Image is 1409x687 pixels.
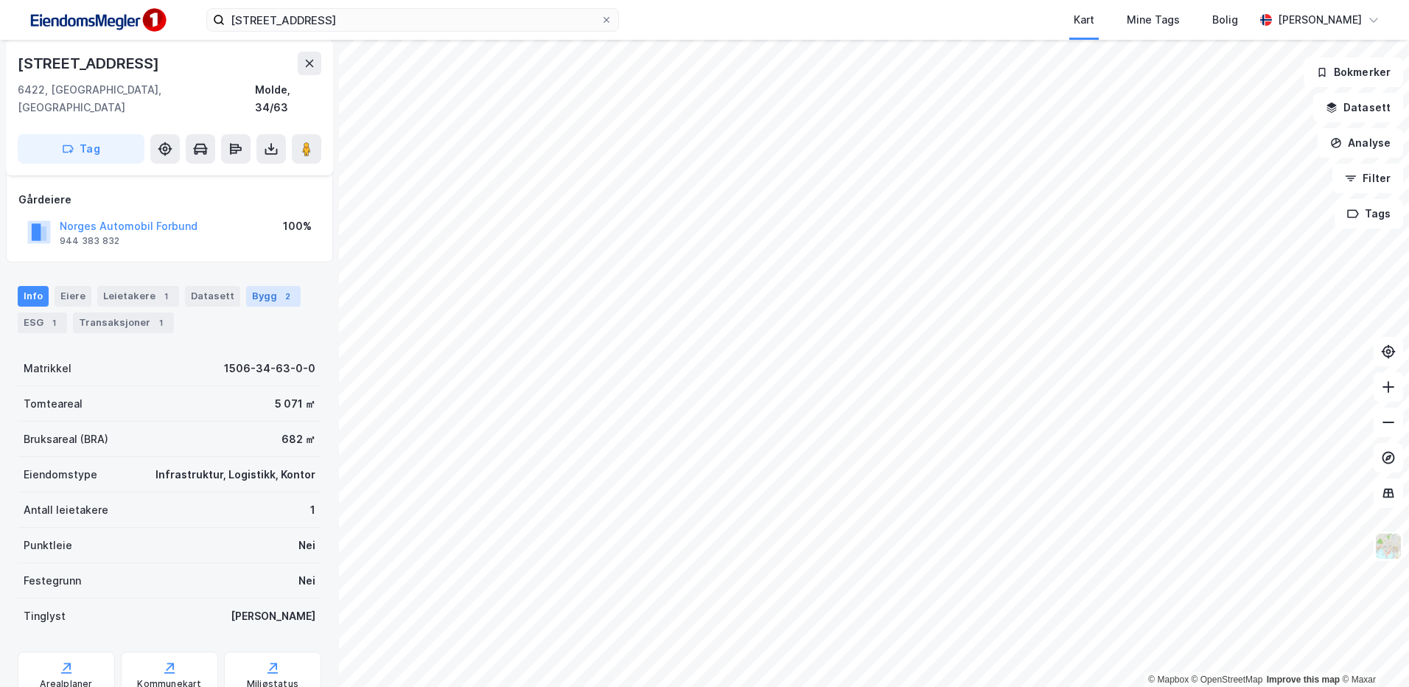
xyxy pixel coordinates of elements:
a: Improve this map [1267,674,1340,685]
div: ESG [18,313,67,333]
div: 682 ㎡ [282,430,315,448]
div: 5 071 ㎡ [275,395,315,413]
div: Datasett [185,286,240,307]
div: Tinglyst [24,607,66,625]
div: Gårdeiere [18,191,321,209]
div: Matrikkel [24,360,71,377]
iframe: Chat Widget [1335,616,1409,687]
div: 1 [310,501,315,519]
div: [PERSON_NAME] [1278,11,1362,29]
div: Eiere [55,286,91,307]
div: [PERSON_NAME] [231,607,315,625]
div: Infrastruktur, Logistikk, Kontor [155,466,315,484]
a: OpenStreetMap [1192,674,1263,685]
button: Datasett [1313,93,1403,122]
img: Z [1374,532,1402,560]
button: Analyse [1318,128,1403,158]
div: 944 383 832 [60,235,119,247]
div: Molde, 34/63 [255,81,321,116]
div: Tomteareal [24,395,83,413]
div: Punktleie [24,537,72,554]
div: Eiendomstype [24,466,97,484]
a: Mapbox [1148,674,1189,685]
div: 1506-34-63-0-0 [224,360,315,377]
input: Søk på adresse, matrikkel, gårdeiere, leietakere eller personer [225,9,601,31]
button: Bokmerker [1304,57,1403,87]
button: Tag [18,134,144,164]
div: [STREET_ADDRESS] [18,52,162,75]
div: 2 [280,289,295,304]
img: F4PB6Px+NJ5v8B7XTbfpPpyloAAAAASUVORK5CYII= [24,4,171,37]
div: Bruksareal (BRA) [24,430,108,448]
div: 1 [153,315,168,330]
div: 100% [283,217,312,235]
button: Filter [1332,164,1403,193]
div: Kontrollprogram for chat [1335,616,1409,687]
div: Bolig [1212,11,1238,29]
div: Kart [1074,11,1094,29]
div: 6422, [GEOGRAPHIC_DATA], [GEOGRAPHIC_DATA] [18,81,255,116]
div: Mine Tags [1127,11,1180,29]
div: Bygg [246,286,301,307]
div: Festegrunn [24,572,81,590]
div: Leietakere [97,286,179,307]
div: Antall leietakere [24,501,108,519]
div: Nei [298,537,315,554]
button: Tags [1335,199,1403,229]
div: Nei [298,572,315,590]
div: 1 [158,289,173,304]
div: 1 [46,315,61,330]
div: Info [18,286,49,307]
div: Transaksjoner [73,313,174,333]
